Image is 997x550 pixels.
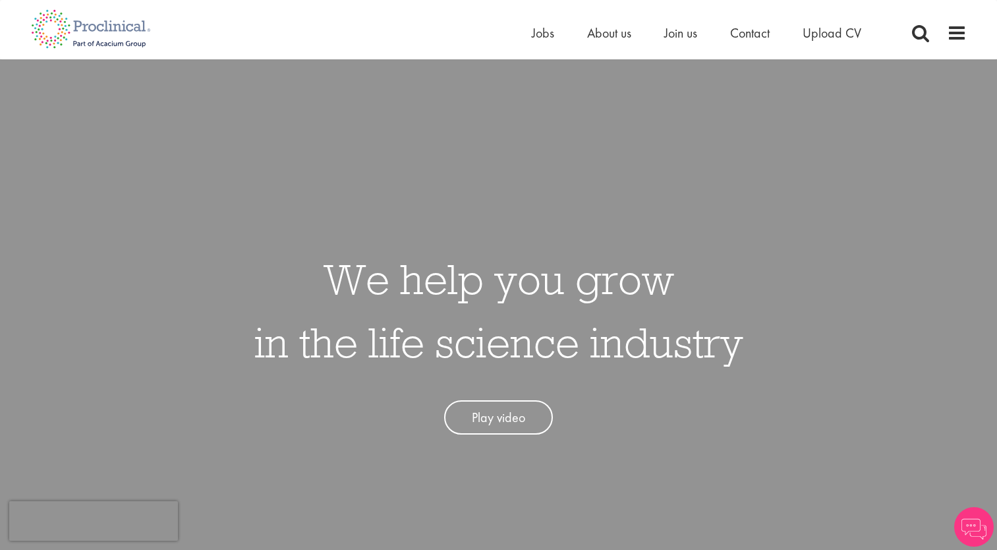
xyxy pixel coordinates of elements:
a: Jobs [532,24,554,42]
a: About us [587,24,631,42]
a: Contact [730,24,770,42]
a: Upload CV [803,24,861,42]
h1: We help you grow in the life science industry [254,247,743,374]
img: Chatbot [954,507,994,547]
a: Play video [444,400,553,435]
a: Join us [664,24,697,42]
